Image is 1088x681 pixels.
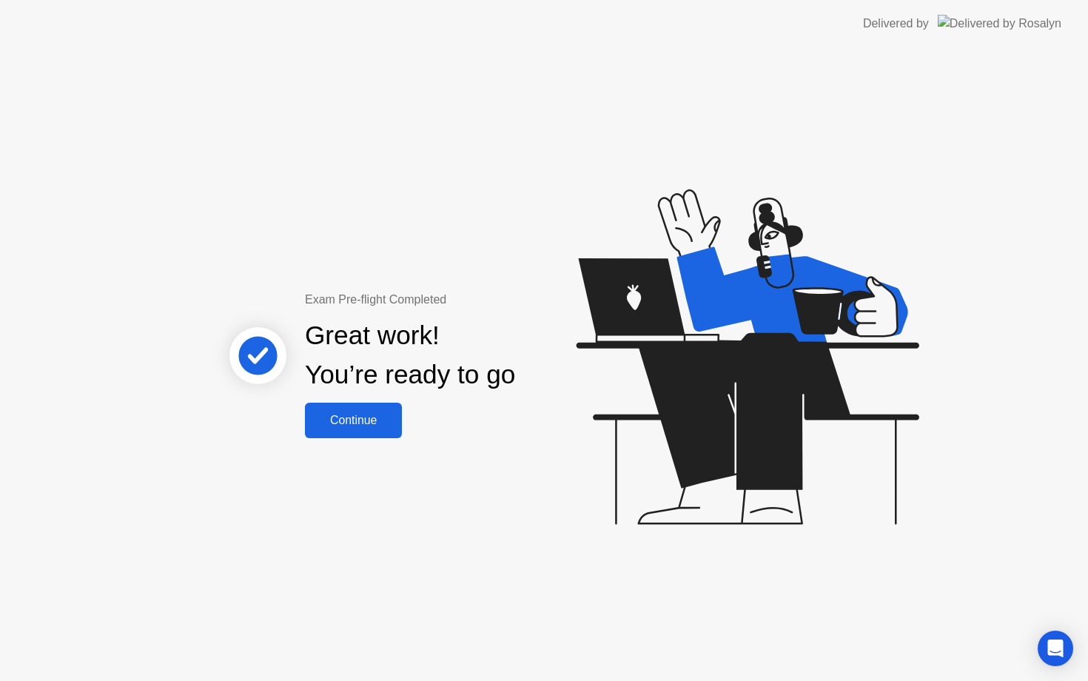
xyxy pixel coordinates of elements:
[305,291,611,309] div: Exam Pre-flight Completed
[305,403,402,438] button: Continue
[305,316,515,395] div: Great work! You’re ready to go
[1038,631,1073,666] div: Open Intercom Messenger
[938,15,1061,32] img: Delivered by Rosalyn
[309,414,397,427] div: Continue
[863,15,929,33] div: Delivered by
